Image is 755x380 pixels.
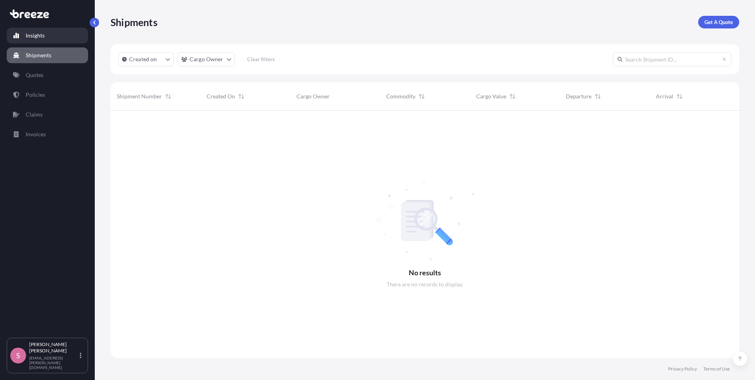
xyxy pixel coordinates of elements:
[29,341,78,354] p: [PERSON_NAME] [PERSON_NAME]
[7,107,88,122] a: Claims
[190,55,223,63] p: Cargo Owner
[7,67,88,83] a: Quotes
[668,366,697,372] a: Privacy Policy
[476,92,506,100] span: Cargo Value
[566,92,592,100] span: Departure
[16,352,20,359] span: S
[26,32,45,40] p: Insights
[698,16,739,28] a: Get A Quote
[26,130,46,138] p: Invoices
[7,28,88,43] a: Insights
[247,55,275,63] p: Clear filters
[29,356,78,370] p: [EMAIL_ADDRESS][PERSON_NAME][DOMAIN_NAME]
[178,52,235,66] button: cargoOwner Filter options
[26,111,43,119] p: Claims
[675,92,684,101] button: Sort
[297,92,330,100] span: Cargo Owner
[7,126,88,142] a: Invoices
[7,87,88,103] a: Policies
[239,53,283,66] button: Clear filters
[26,71,43,79] p: Quotes
[593,92,603,101] button: Sort
[163,92,173,101] button: Sort
[7,47,88,63] a: Shipments
[117,92,162,100] span: Shipment Number
[703,366,730,372] a: Terms of Use
[417,92,426,101] button: Sort
[704,18,733,26] p: Get A Quote
[118,52,174,66] button: createdOn Filter options
[386,92,415,100] span: Commodity
[26,51,51,59] p: Shipments
[237,92,246,101] button: Sort
[613,52,731,66] input: Search Shipment ID...
[129,55,157,63] p: Created on
[26,91,45,99] p: Policies
[207,92,235,100] span: Created On
[656,92,673,100] span: Arrival
[111,16,158,28] p: Shipments
[508,92,517,101] button: Sort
